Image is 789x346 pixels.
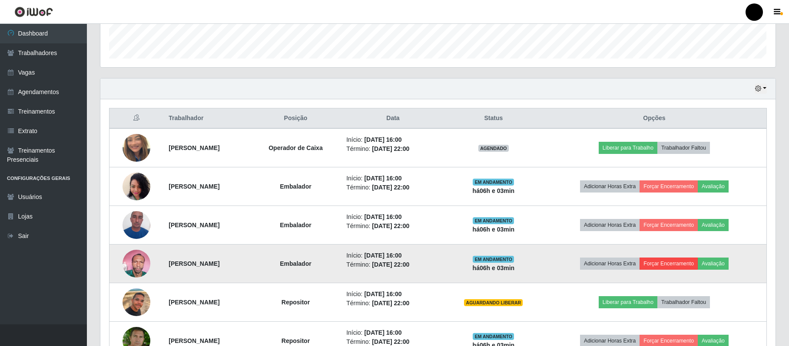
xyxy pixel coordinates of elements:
[640,180,698,193] button: Forçar Encerramento
[123,168,150,205] img: 1689498452144.jpeg
[14,7,53,17] img: CoreUI Logo
[346,290,440,299] li: Início:
[346,222,440,231] li: Término:
[640,258,698,270] button: Forçar Encerramento
[123,206,150,243] img: 1728497043228.jpeg
[169,260,219,267] strong: [PERSON_NAME]
[280,183,311,190] strong: Embalador
[123,123,150,173] img: 1755575109305.jpeg
[364,291,401,297] time: [DATE] 16:00
[346,328,440,337] li: Início:
[346,251,440,260] li: Início:
[364,329,401,336] time: [DATE] 16:00
[346,183,440,192] li: Término:
[599,296,657,308] button: Liberar para Trabalho
[346,212,440,222] li: Início:
[657,142,710,154] button: Trabalhador Faltou
[473,226,515,233] strong: há 06 h e 03 min
[473,179,514,186] span: EM ANDAMENTO
[542,108,767,129] th: Opções
[282,299,310,306] strong: Repositor
[364,252,401,259] time: [DATE] 16:00
[123,245,150,282] img: 1753956520242.jpeg
[123,277,150,327] img: 1757456377223.jpeg
[372,261,409,268] time: [DATE] 22:00
[580,258,640,270] button: Adicionar Horas Extra
[250,108,341,129] th: Posição
[169,299,219,306] strong: [PERSON_NAME]
[280,222,311,228] strong: Embalador
[282,337,310,344] strong: Repositor
[698,219,729,231] button: Avaliação
[346,174,440,183] li: Início:
[464,299,523,306] span: AGUARDANDO LIBERAR
[372,222,409,229] time: [DATE] 22:00
[346,299,440,308] li: Término:
[640,219,698,231] button: Forçar Encerramento
[445,108,542,129] th: Status
[473,256,514,263] span: EM ANDAMENTO
[372,145,409,152] time: [DATE] 22:00
[163,108,250,129] th: Trabalhador
[473,264,515,271] strong: há 06 h e 03 min
[346,135,440,144] li: Início:
[169,144,219,151] strong: [PERSON_NAME]
[169,337,219,344] strong: [PERSON_NAME]
[364,136,401,143] time: [DATE] 16:00
[346,144,440,153] li: Término:
[372,300,409,307] time: [DATE] 22:00
[473,187,515,194] strong: há 06 h e 03 min
[657,296,710,308] button: Trabalhador Faltou
[473,333,514,340] span: EM ANDAMENTO
[580,219,640,231] button: Adicionar Horas Extra
[580,180,640,193] button: Adicionar Horas Extra
[280,260,311,267] strong: Embalador
[364,213,401,220] time: [DATE] 16:00
[364,175,401,182] time: [DATE] 16:00
[372,338,409,345] time: [DATE] 22:00
[346,260,440,269] li: Término:
[599,142,657,154] button: Liberar para Trabalho
[473,217,514,224] span: EM ANDAMENTO
[269,144,323,151] strong: Operador de Caixa
[698,258,729,270] button: Avaliação
[478,145,509,152] span: AGENDADO
[372,184,409,191] time: [DATE] 22:00
[169,183,219,190] strong: [PERSON_NAME]
[341,108,445,129] th: Data
[169,222,219,228] strong: [PERSON_NAME]
[698,180,729,193] button: Avaliação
